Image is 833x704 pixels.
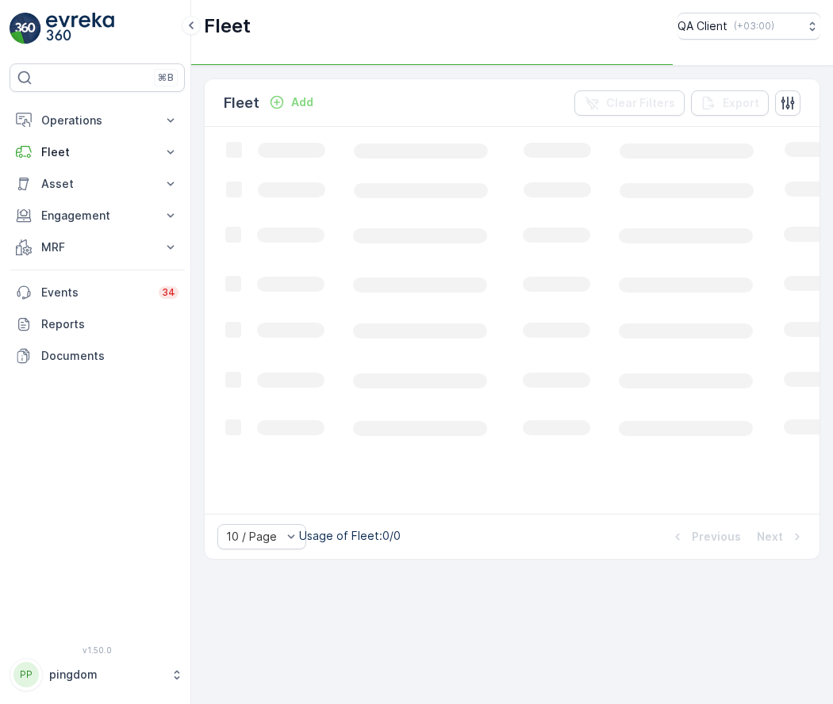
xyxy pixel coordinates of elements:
[41,113,153,128] p: Operations
[291,94,313,110] p: Add
[41,176,153,192] p: Asset
[41,144,153,160] p: Fleet
[41,239,153,255] p: MRF
[13,662,39,687] div: PP
[41,285,149,300] p: Events
[41,348,178,364] p: Documents
[755,527,807,546] button: Next
[10,645,185,655] span: v 1.50.0
[204,13,251,39] p: Fleet
[10,13,41,44] img: logo
[162,286,175,299] p: 34
[10,308,185,340] a: Reports
[723,95,759,111] p: Export
[263,93,320,112] button: Add
[668,527,743,546] button: Previous
[10,340,185,372] a: Documents
[158,71,174,84] p: ⌘B
[299,528,401,544] p: Usage of Fleet : 0/0
[678,13,820,40] button: QA Client(+03:00)
[49,667,163,683] p: pingdom
[10,658,185,691] button: PPpingdom
[757,529,783,545] p: Next
[734,20,774,33] p: ( +03:00 )
[41,316,178,332] p: Reports
[691,90,769,116] button: Export
[46,13,114,44] img: logo_light-DOdMpM7g.png
[10,168,185,200] button: Asset
[224,92,259,114] p: Fleet
[692,529,741,545] p: Previous
[678,18,727,34] p: QA Client
[10,231,185,263] button: MRF
[574,90,685,116] button: Clear Filters
[10,277,185,308] a: Events34
[606,95,675,111] p: Clear Filters
[10,136,185,168] button: Fleet
[41,208,153,224] p: Engagement
[10,105,185,136] button: Operations
[10,200,185,231] button: Engagement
